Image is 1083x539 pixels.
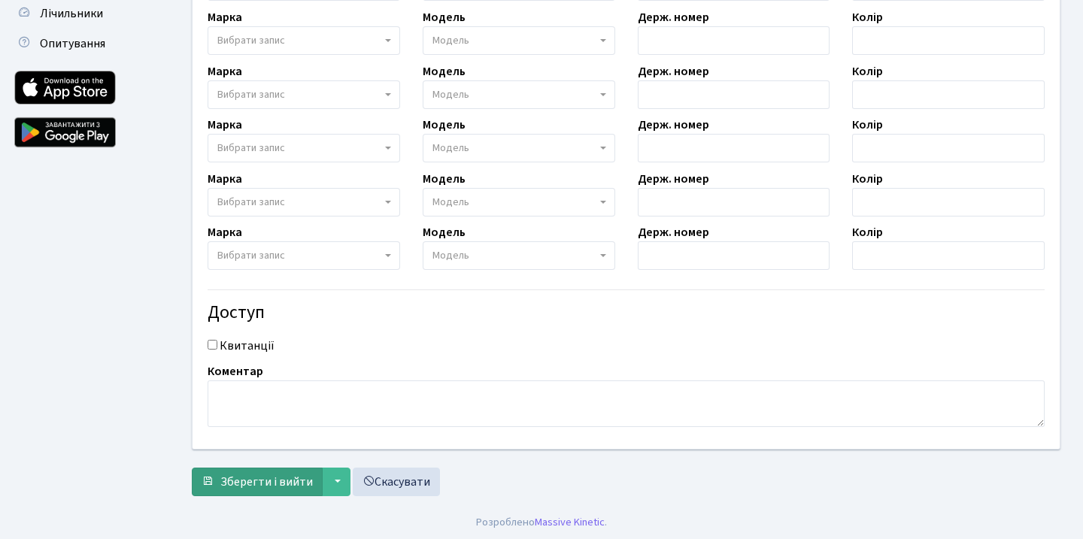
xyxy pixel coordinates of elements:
[432,87,469,102] span: Модель
[208,8,242,26] label: Марка
[423,223,466,241] label: Модель
[535,514,605,530] a: Massive Kinetic
[217,195,285,210] span: Вибрати запис
[217,248,285,263] span: Вибрати запис
[638,8,709,26] label: Держ. номер
[217,141,285,156] span: Вибрати запис
[40,35,105,52] span: Опитування
[208,302,1045,324] h4: Доступ
[638,223,709,241] label: Держ. номер
[40,5,103,22] span: Лічильники
[8,29,158,59] a: Опитування
[432,141,469,156] span: Модель
[852,223,883,241] label: Колір
[852,116,883,134] label: Колір
[423,62,466,80] label: Модель
[852,8,883,26] label: Колір
[423,8,466,26] label: Модель
[208,223,242,241] label: Марка
[638,62,709,80] label: Держ. номер
[208,62,242,80] label: Марка
[852,62,883,80] label: Колір
[208,362,263,380] label: Коментар
[217,87,285,102] span: Вибрати запис
[476,514,607,531] div: Розроблено .
[423,116,466,134] label: Модель
[353,468,440,496] a: Скасувати
[208,116,242,134] label: Марка
[192,468,323,496] button: Зберегти і вийти
[220,474,313,490] span: Зберегти і вийти
[638,170,709,188] label: Держ. номер
[220,337,275,355] label: Квитанції
[852,170,883,188] label: Колір
[432,195,469,210] span: Модель
[208,170,242,188] label: Марка
[432,33,469,48] span: Модель
[432,248,469,263] span: Модель
[217,33,285,48] span: Вибрати запис
[638,116,709,134] label: Держ. номер
[423,170,466,188] label: Модель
